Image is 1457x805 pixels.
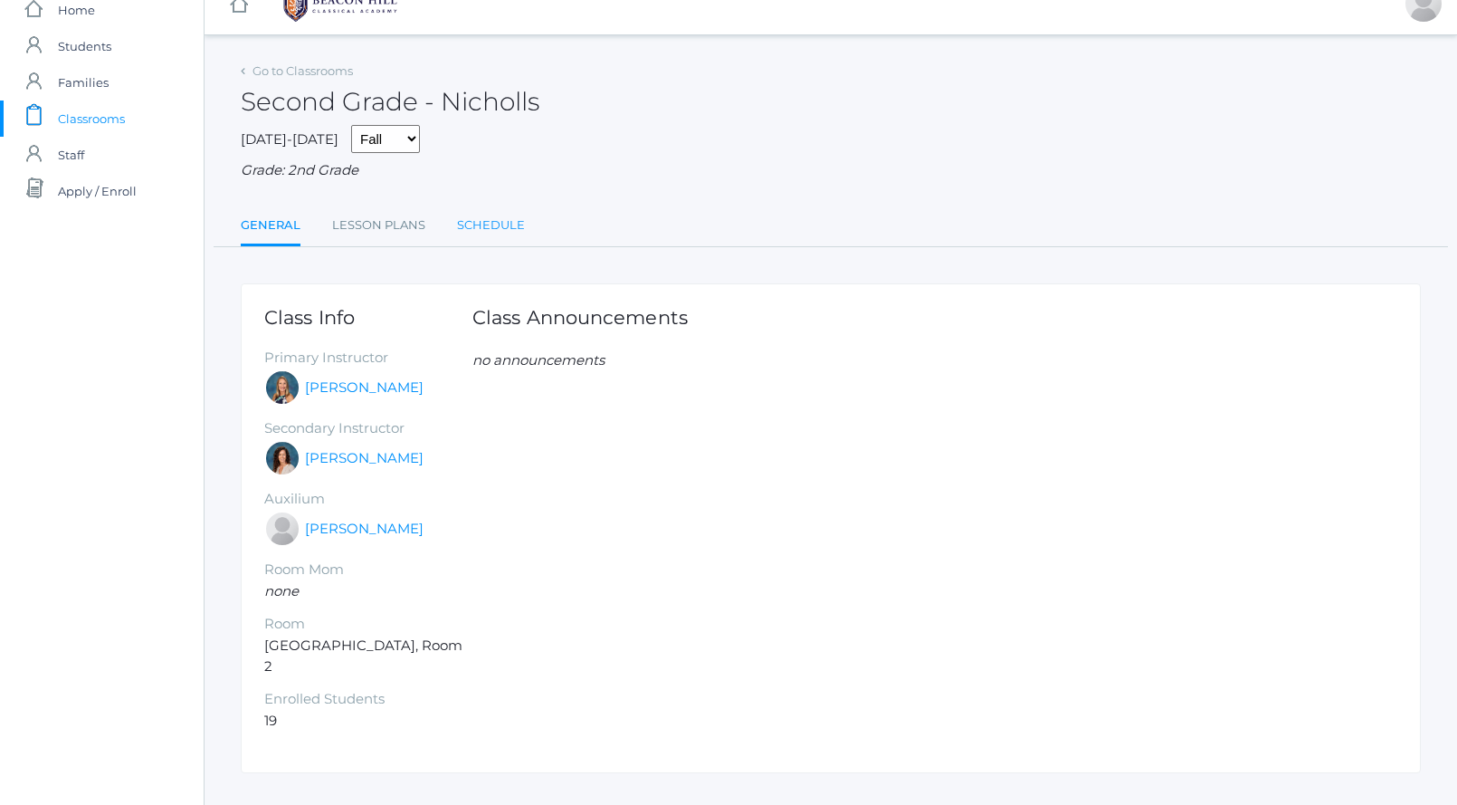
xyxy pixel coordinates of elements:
[264,307,472,328] h1: Class Info
[241,130,338,148] span: [DATE]-[DATE]
[264,421,472,436] h5: Secondary Instructor
[264,511,300,547] div: Sarah Armstrong
[264,350,472,366] h5: Primary Instructor
[305,448,424,469] a: [PERSON_NAME]
[241,160,1421,181] div: Grade: 2nd Grade
[305,519,424,540] a: [PERSON_NAME]
[264,369,300,406] div: Courtney Nicholls
[332,207,425,244] a: Lesson Plans
[264,562,472,578] h5: Room Mom
[58,137,84,173] span: Staff
[305,378,424,398] a: [PERSON_NAME]
[264,711,472,732] li: 19
[58,64,109,101] span: Families
[264,617,472,632] h5: Room
[264,582,299,599] em: none
[241,88,539,116] h2: Second Grade - Nicholls
[472,351,605,369] em: no announcements
[58,28,111,64] span: Students
[264,692,472,707] h5: Enrolled Students
[252,63,353,78] a: Go to Classrooms
[241,207,300,246] a: General
[264,307,472,732] div: [GEOGRAPHIC_DATA], Room 2
[264,492,472,507] h5: Auxilium
[58,101,125,137] span: Classrooms
[472,307,688,328] h1: Class Announcements
[264,440,300,476] div: Cari Burke
[457,207,525,244] a: Schedule
[58,173,137,209] span: Apply / Enroll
